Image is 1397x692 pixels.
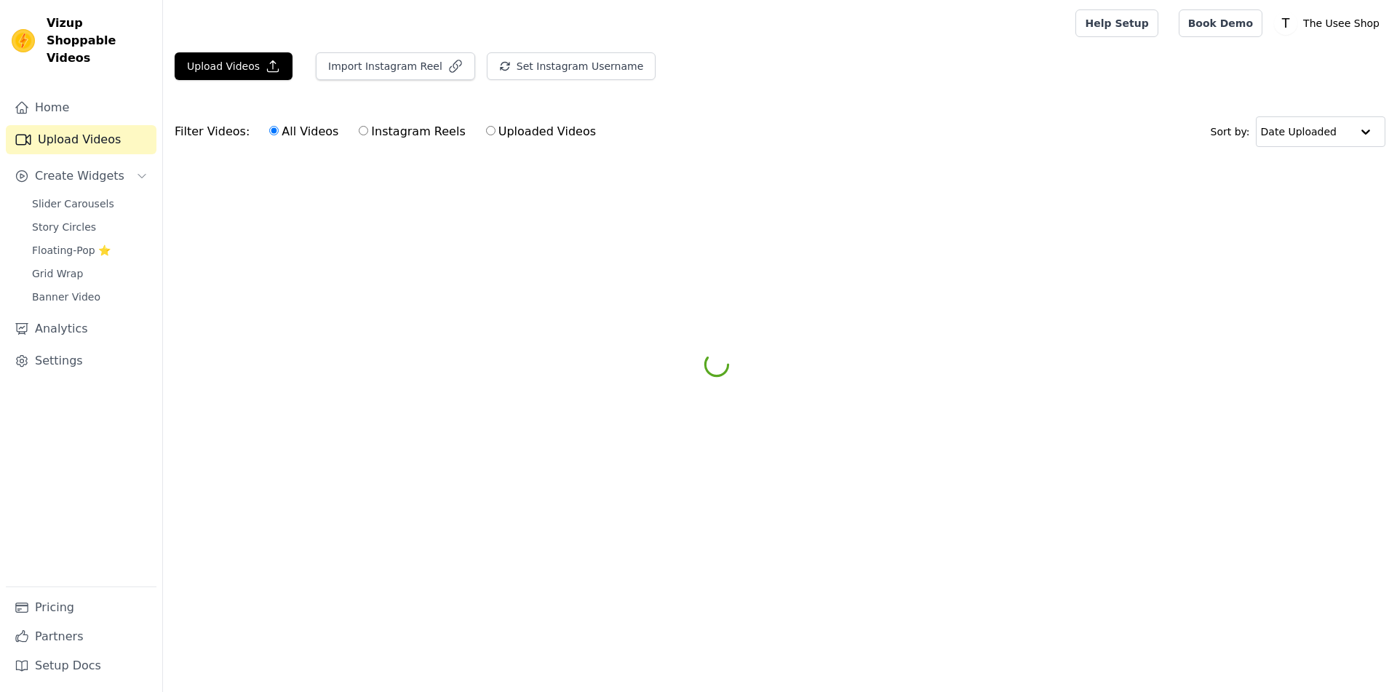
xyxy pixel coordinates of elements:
[175,115,604,148] div: Filter Videos:
[6,125,156,154] a: Upload Videos
[485,122,597,141] label: Uploaded Videos
[47,15,151,67] span: Vizup Shoppable Videos
[1281,16,1290,31] text: T
[6,346,156,375] a: Settings
[6,314,156,343] a: Analytics
[269,126,279,135] input: All Videos
[6,651,156,680] a: Setup Docs
[358,122,466,141] label: Instagram Reels
[6,93,156,122] a: Home
[1274,10,1385,36] button: T The Usee Shop
[487,52,656,80] button: Set Instagram Username
[6,162,156,191] button: Create Widgets
[486,126,495,135] input: Uploaded Videos
[32,220,96,234] span: Story Circles
[1297,10,1385,36] p: The Usee Shop
[1179,9,1262,37] a: Book Demo
[1075,9,1158,37] a: Help Setup
[32,196,114,211] span: Slider Carousels
[268,122,339,141] label: All Videos
[6,593,156,622] a: Pricing
[12,29,35,52] img: Vizup
[23,194,156,214] a: Slider Carousels
[316,52,475,80] button: Import Instagram Reel
[6,622,156,651] a: Partners
[32,290,100,304] span: Banner Video
[1211,116,1386,147] div: Sort by:
[32,266,83,281] span: Grid Wrap
[23,240,156,261] a: Floating-Pop ⭐
[175,52,292,80] button: Upload Videos
[23,263,156,284] a: Grid Wrap
[23,287,156,307] a: Banner Video
[23,217,156,237] a: Story Circles
[32,243,111,258] span: Floating-Pop ⭐
[359,126,368,135] input: Instagram Reels
[35,167,124,185] span: Create Widgets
